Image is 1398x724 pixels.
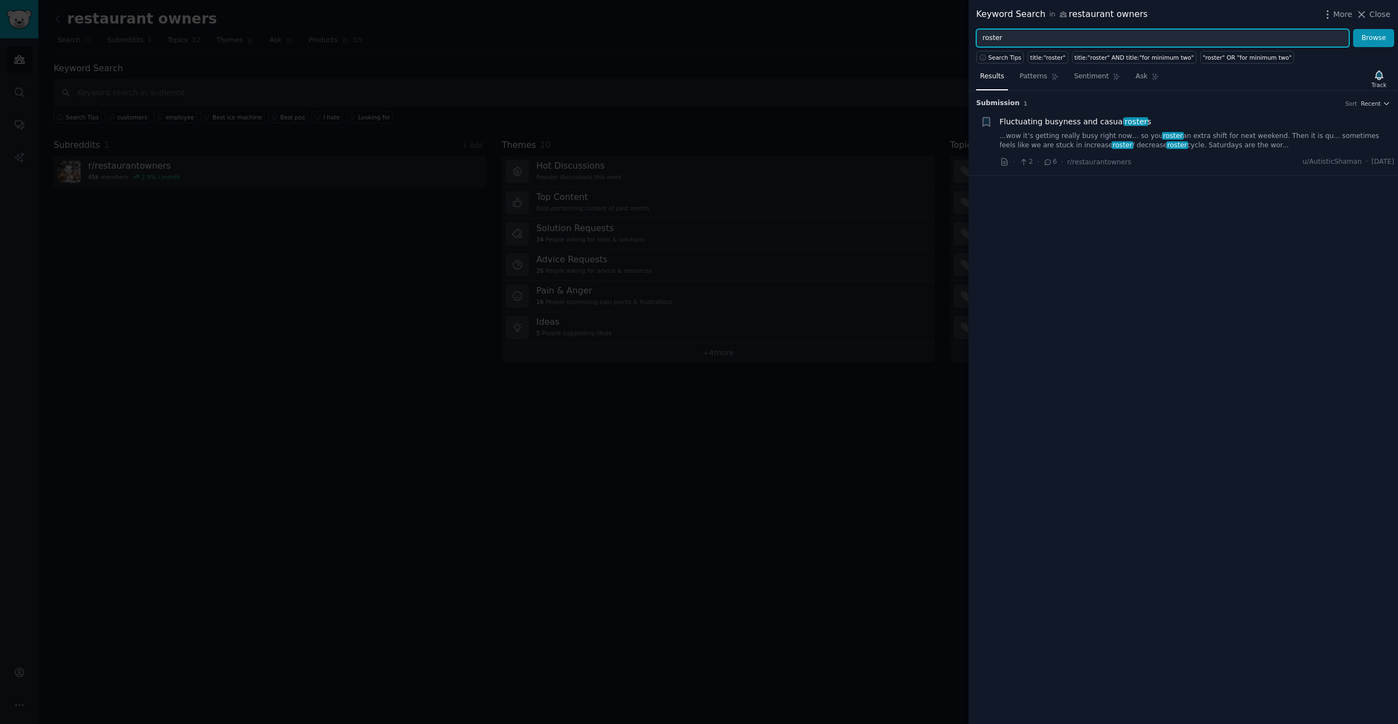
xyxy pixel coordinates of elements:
[1074,72,1109,82] span: Sentiment
[1019,72,1047,82] span: Patterns
[1303,157,1362,167] span: u/AutisticShaman
[1136,72,1148,82] span: Ask
[988,54,1022,61] span: Search Tips
[1000,116,1151,128] a: Fluctuating busyness and casualrosters
[1037,156,1039,168] span: ·
[1361,100,1390,107] button: Recent
[1370,9,1390,20] span: Close
[976,51,1024,64] button: Search Tips
[1028,51,1068,64] a: title:"roster"
[976,29,1349,48] input: Try a keyword related to your business
[976,68,1008,90] a: Results
[1202,54,1292,61] div: "roster" OR "for minimum two"
[1030,54,1066,61] div: title:"roster"
[1023,100,1027,107] span: 1
[1043,157,1057,167] span: 6
[1162,132,1184,140] span: roster
[1361,100,1380,107] span: Recent
[1322,9,1353,20] button: More
[980,72,1004,82] span: Results
[1111,141,1133,149] span: roster
[1000,131,1395,151] a: ...wow it’s getting really busy right now… so yourosteran extra shift for next weekend. Then it i...
[1132,68,1163,90] a: Ask
[1019,157,1033,167] span: 2
[1372,157,1394,167] span: [DATE]
[1016,68,1062,90] a: Patterns
[1072,51,1196,64] a: title:"roster" AND title:"for minimum two"
[1166,141,1188,149] span: roster
[1200,51,1294,64] a: "roster" OR "for minimum two"
[1372,81,1386,89] div: Track
[1345,100,1357,107] div: Sort
[976,99,1019,108] span: Submission
[1353,29,1394,48] button: Browse
[1366,157,1368,167] span: ·
[1124,117,1148,126] span: roster
[1000,116,1151,128] span: Fluctuating busyness and casual s
[976,8,1148,21] div: Keyword Search restaurant owners
[1013,156,1015,168] span: ·
[1070,68,1124,90] a: Sentiment
[1061,156,1063,168] span: ·
[1333,9,1353,20] span: More
[1356,9,1390,20] button: Close
[1067,158,1131,166] span: r/restaurantowners
[1074,54,1194,61] div: title:"roster" AND title:"for minimum two"
[1368,67,1390,90] button: Track
[1049,10,1055,20] span: in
